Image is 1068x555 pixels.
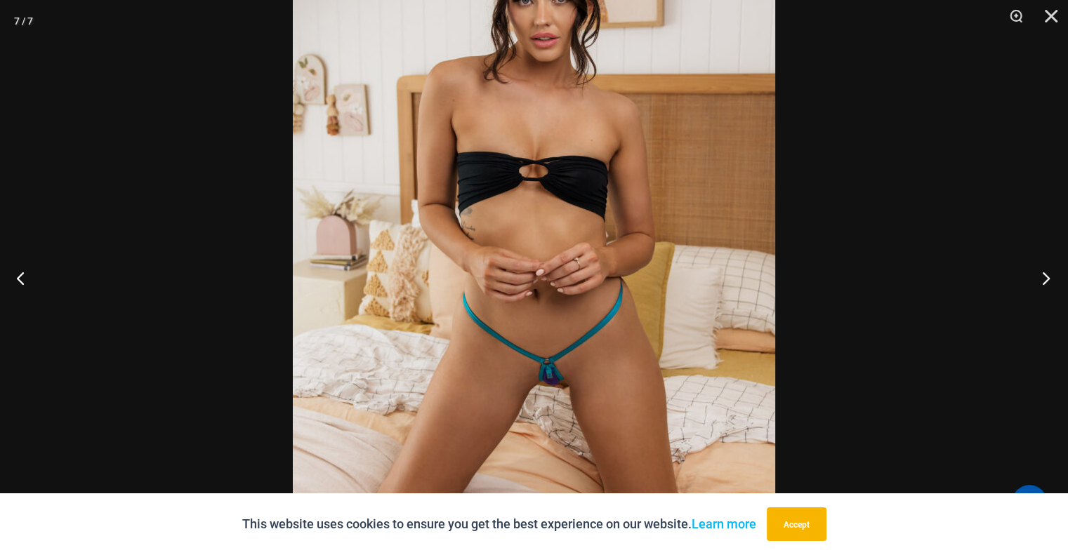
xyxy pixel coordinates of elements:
[767,507,826,541] button: Accept
[692,516,756,531] a: Learn more
[242,514,756,535] p: This website uses cookies to ensure you get the best experience on our website.
[14,11,33,32] div: 7 / 7
[1015,243,1068,313] button: Next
